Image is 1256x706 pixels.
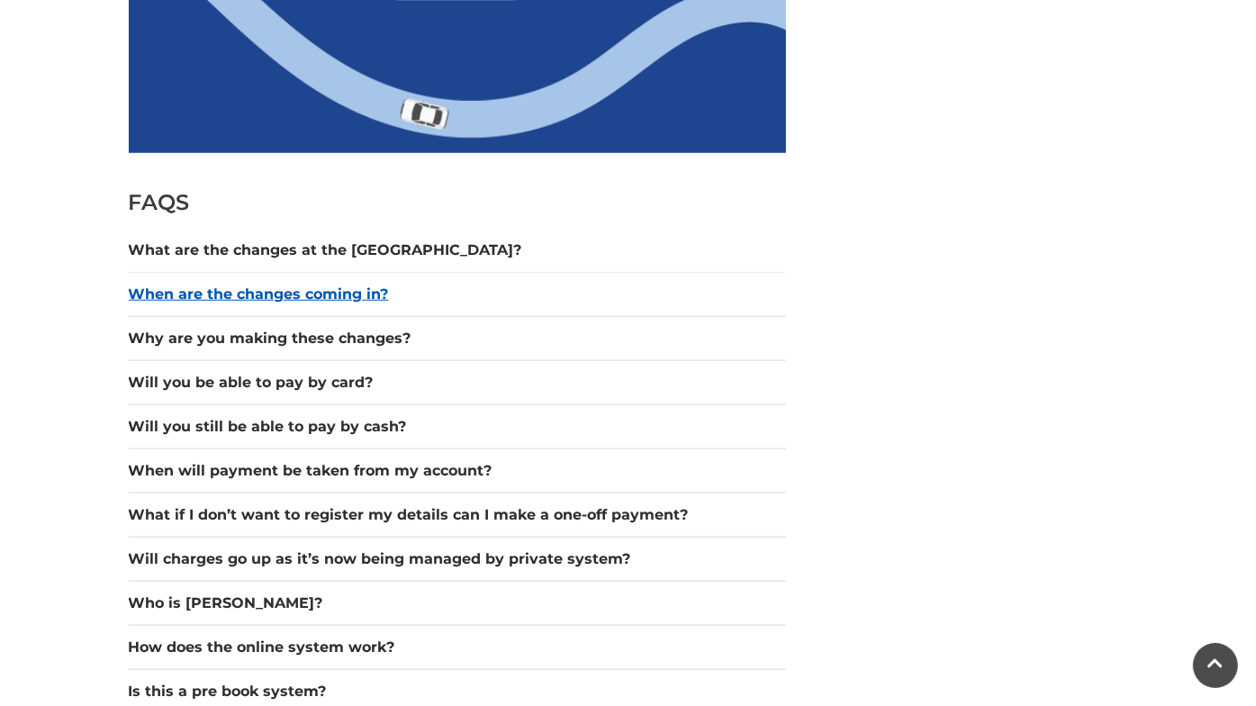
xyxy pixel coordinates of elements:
button: How does the online system work? [129,637,786,658]
button: Why are you making these changes? [129,328,786,349]
button: When are the changes coming in? [129,284,786,305]
button: What are the changes at the [GEOGRAPHIC_DATA]? [129,240,786,261]
button: Will charges go up as it’s now being managed by private system? [129,548,786,570]
button: What if I don’t want to register my details can I make a one-off payment? [129,504,786,526]
button: Is this a pre book system? [129,681,786,702]
span: FAQS [129,189,190,215]
button: When will payment be taken from my account? [129,460,786,482]
button: Will you be able to pay by card? [129,372,786,394]
button: Who is [PERSON_NAME]? [129,593,786,614]
button: Will you still be able to pay by cash? [129,416,786,438]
